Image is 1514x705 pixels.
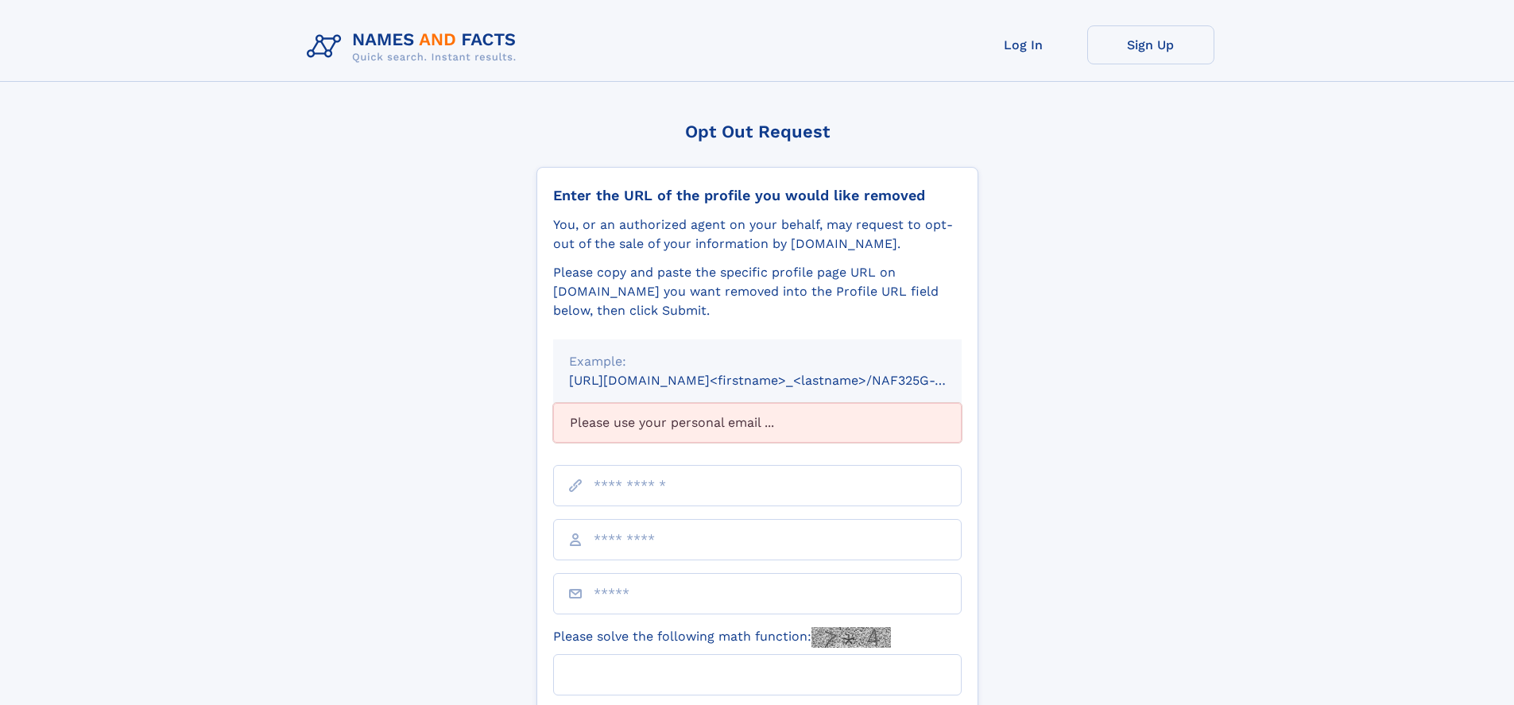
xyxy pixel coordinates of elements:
small: [URL][DOMAIN_NAME]<firstname>_<lastname>/NAF325G-xxxxxxxx [569,373,992,388]
div: Enter the URL of the profile you would like removed [553,187,962,204]
div: Example: [569,352,946,371]
div: You, or an authorized agent on your behalf, may request to opt-out of the sale of your informatio... [553,215,962,254]
div: Please copy and paste the specific profile page URL on [DOMAIN_NAME] you want removed into the Pr... [553,263,962,320]
div: Please use your personal email ... [553,403,962,443]
a: Log In [960,25,1087,64]
div: Opt Out Request [536,122,978,141]
a: Sign Up [1087,25,1214,64]
label: Please solve the following math function: [553,627,891,648]
img: Logo Names and Facts [300,25,529,68]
